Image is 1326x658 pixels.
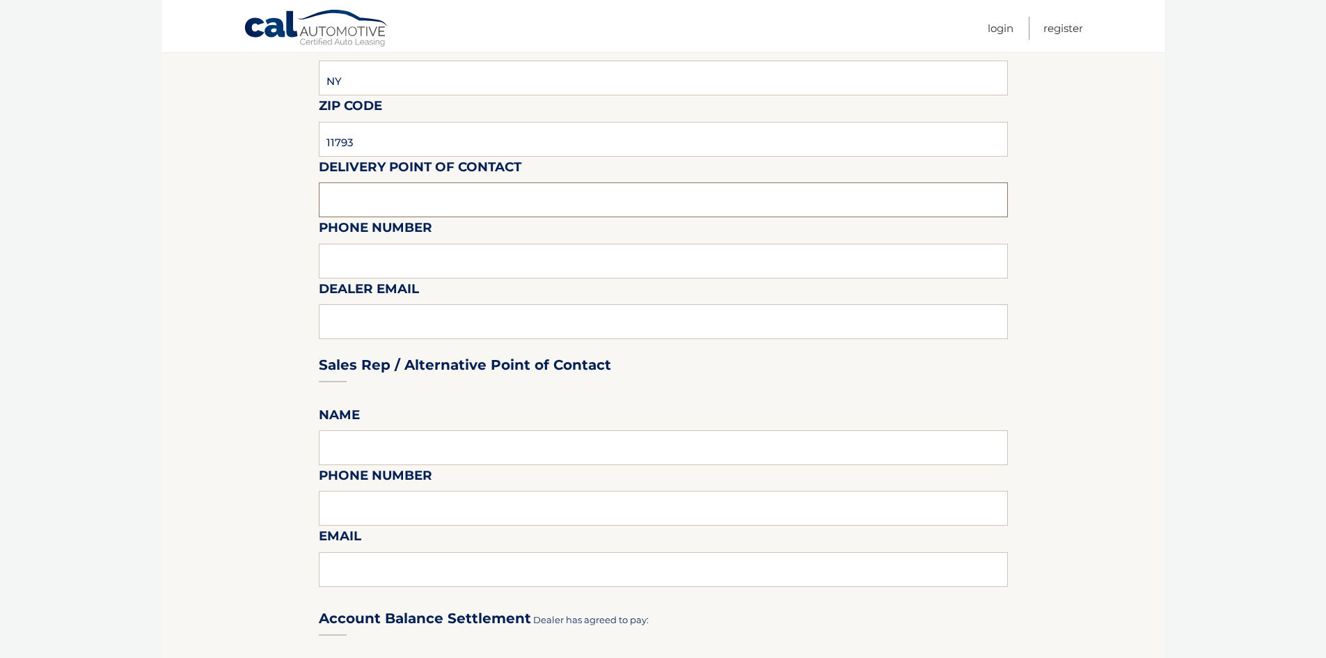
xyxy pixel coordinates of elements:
span: Dealer has agreed to pay: [533,614,649,625]
label: Dealer Email [319,279,419,304]
a: Cal Automotive [244,9,390,49]
a: Register [1043,17,1083,40]
label: Phone Number [319,465,432,491]
label: Delivery Point of Contact [319,157,521,182]
label: Email [319,526,361,551]
h3: Sales Rep / Alternative Point of Contact [319,357,611,374]
h3: Account Balance Settlement [319,610,531,627]
label: Phone Number [319,217,432,243]
label: Name [319,405,360,430]
a: Login [988,17,1013,40]
label: Zip Code [319,95,382,121]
